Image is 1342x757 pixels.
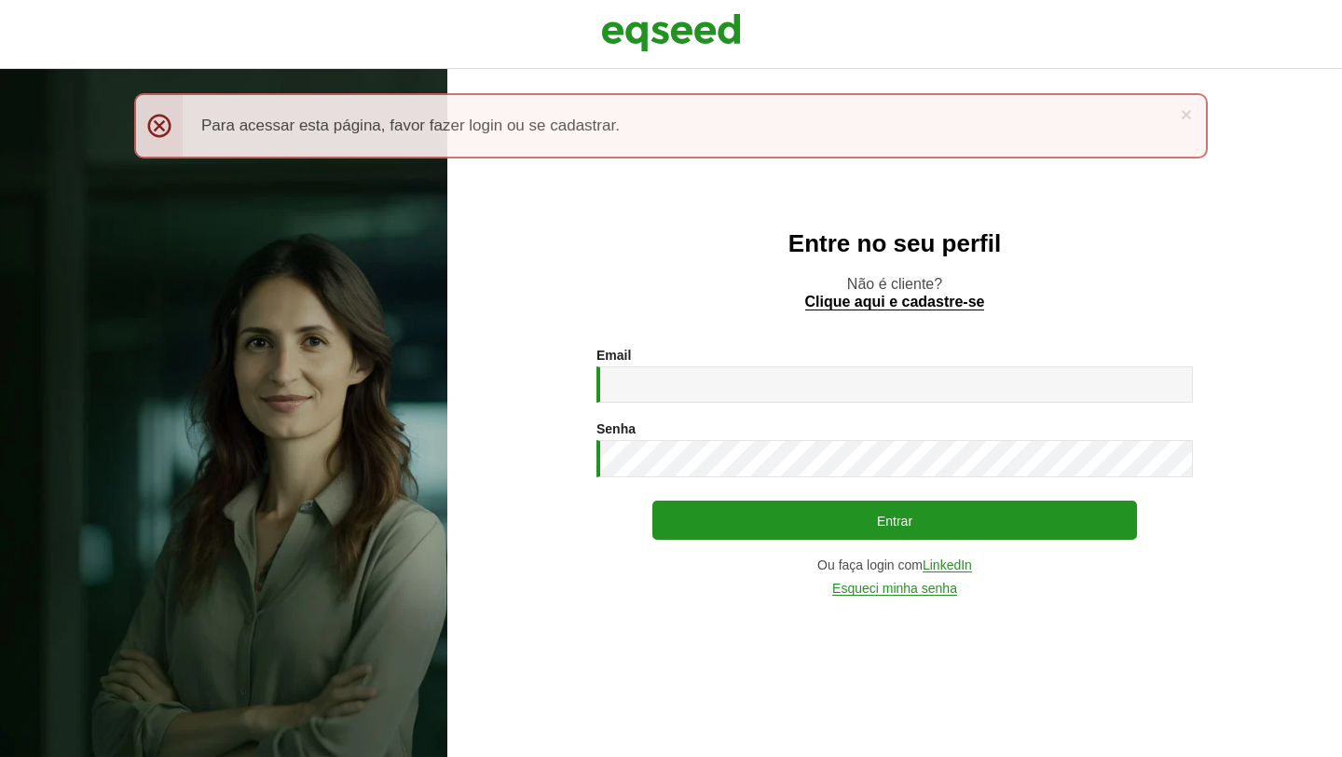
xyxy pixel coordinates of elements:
[134,93,1208,158] div: Para acessar esta página, favor fazer login ou se cadastrar.
[601,9,741,56] img: EqSeed Logo
[652,501,1137,540] button: Entrar
[596,422,636,435] label: Senha
[1181,104,1192,124] a: ×
[805,295,985,310] a: Clique aqui e cadastre-se
[485,275,1305,310] p: Não é cliente?
[596,349,631,362] label: Email
[596,558,1193,572] div: Ou faça login com
[485,230,1305,257] h2: Entre no seu perfil
[923,558,972,572] a: LinkedIn
[832,582,957,596] a: Esqueci minha senha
